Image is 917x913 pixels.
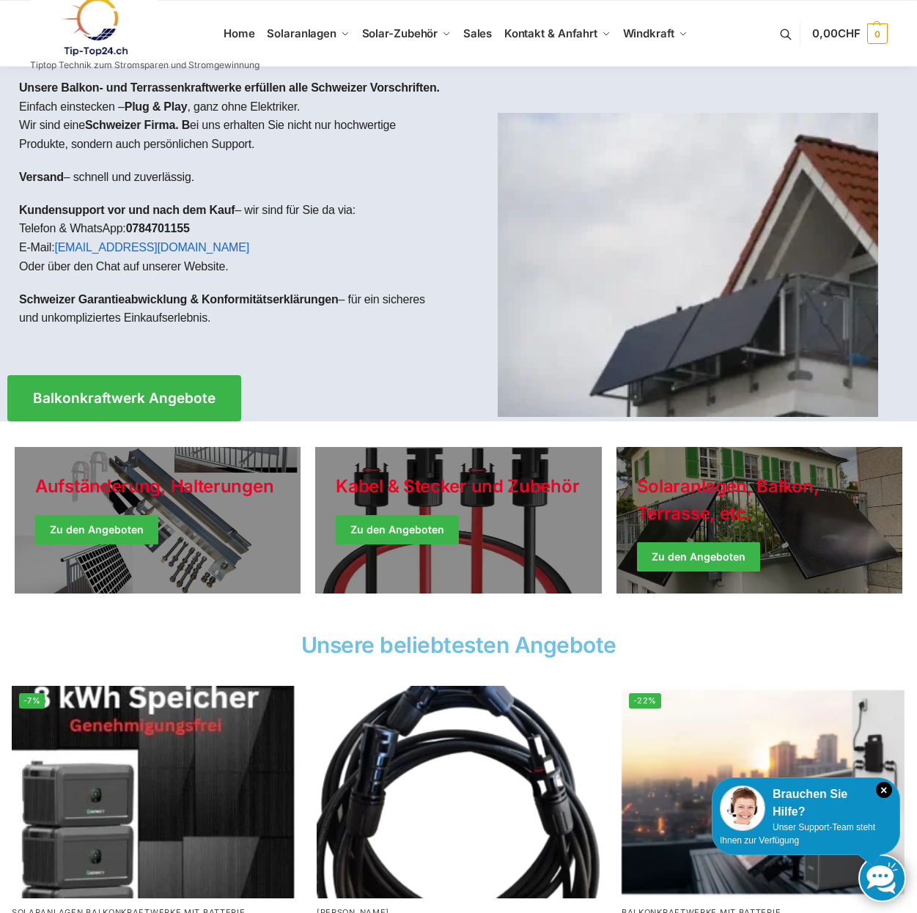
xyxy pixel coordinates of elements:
a: Solaranlagen [261,1,356,67]
img: Home 5 [12,686,295,898]
span: 0 [867,23,888,44]
a: Solar-Verlängerungskabel [317,686,600,898]
a: Sales [457,1,498,67]
span: Windkraft [623,26,674,40]
a: Kontakt & Anfahrt [498,1,616,67]
span: 0,00 [812,26,860,40]
a: Balkonkraftwerk Angebote [7,375,241,421]
a: Solar-Zubehör [356,1,457,67]
strong: Kundensupport vor und nach dem Kauf [19,204,235,216]
span: Balkonkraftwerk Angebote [33,391,216,405]
img: Home 7 [622,686,905,898]
p: Tiptop Technik zum Stromsparen und Stromgewinnung [30,61,259,70]
strong: Schweizer Firma. B [85,119,190,131]
a: Winter Jackets [616,447,902,594]
div: Brauchen Sie Hilfe? [720,786,892,821]
a: Holiday Style [15,447,301,594]
img: Home 6 [317,686,600,898]
strong: Versand [19,171,64,183]
strong: 0784701155 [126,222,190,234]
span: Kontakt & Anfahrt [504,26,597,40]
p: – wir sind für Sie da via: Telefon & WhatsApp: E-Mail: Oder über den Chat auf unserer Website. [19,201,447,276]
p: – für ein sicheres und unkompliziertes Einkaufserlebnis. [19,290,447,328]
a: -22%Balkonkraftwerk mit Marstek Speicher [622,686,905,898]
span: Solar-Zubehör [362,26,438,40]
span: CHF [838,26,861,40]
img: Home 1 [498,113,878,417]
div: Einfach einstecken – , ganz ohne Elektriker. [7,67,459,353]
strong: Unsere Balkon- und Terrassenkraftwerke erfüllen alle Schweizer Vorschriften. [19,81,440,94]
i: Schließen [876,782,892,798]
strong: Schweizer Garantieabwicklung & Konformitätserklärungen [19,293,339,306]
p: – schnell und zuverlässig. [19,168,447,187]
span: Sales [463,26,493,40]
a: Holiday Style [315,447,601,594]
strong: Plug & Play [125,100,188,113]
a: Windkraft [616,1,693,67]
h2: Unsere beliebtesten Angebote [7,634,910,656]
a: 0,00CHF 0 [812,12,887,56]
span: Unser Support-Team steht Ihnen zur Verfügung [720,822,875,846]
span: Solaranlagen [267,26,336,40]
img: Customer service [720,786,765,831]
p: Wir sind eine ei uns erhalten Sie nicht nur hochwertige Produkte, sondern auch persönlichen Support. [19,116,447,153]
a: -7%Steckerkraftwerk mit 8 KW Speicher und 8 Solarmodulen mit 3600 Watt [12,686,295,898]
a: [EMAIL_ADDRESS][DOMAIN_NAME] [54,241,249,254]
